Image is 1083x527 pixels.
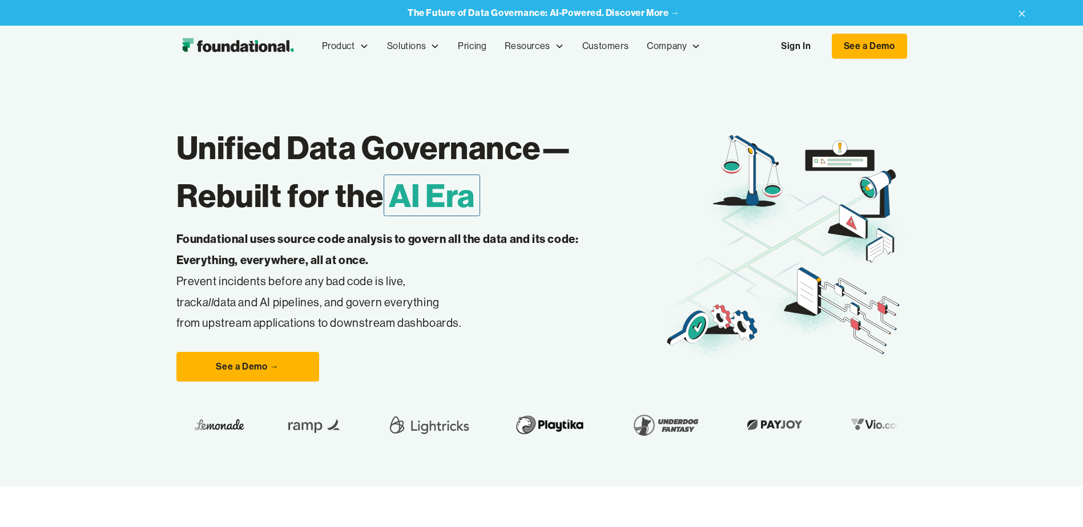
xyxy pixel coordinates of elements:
img: Underdog Fantasy [627,409,704,441]
span: AI Era [384,175,481,216]
a: Customers [573,27,638,65]
img: Vio.com [845,416,911,433]
div: Solutions [387,39,426,54]
a: See a Demo [832,34,907,59]
iframe: Chat Widget [1026,472,1083,527]
a: See a Demo → [176,352,319,382]
div: Product [313,27,378,65]
img: Ramp [281,409,349,441]
img: Playtika [509,409,591,441]
div: Company [638,27,710,65]
img: Payjoy [741,416,808,433]
strong: Foundational uses source code analysis to govern all the data and its code: Everything, everywher... [176,232,579,267]
a: Pricing [449,27,496,65]
div: Resources [496,27,573,65]
a: home [176,35,299,58]
a: Sign In [770,34,822,58]
h1: Unified Data Governance— Rebuilt for the [176,124,663,220]
img: Lemonade [195,416,244,433]
em: all [203,295,214,309]
img: Foundational Logo [176,35,299,58]
div: Product [322,39,355,54]
a: The Future of Data Governance: AI-Powered. Discover More → [408,7,680,18]
div: Solutions [378,27,449,65]
div: Company [647,39,687,54]
div: Resources [505,39,550,54]
p: Prevent incidents before any bad code is live, track data and AI pipelines, and govern everything... [176,229,615,334]
img: Lightricks [386,409,473,441]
